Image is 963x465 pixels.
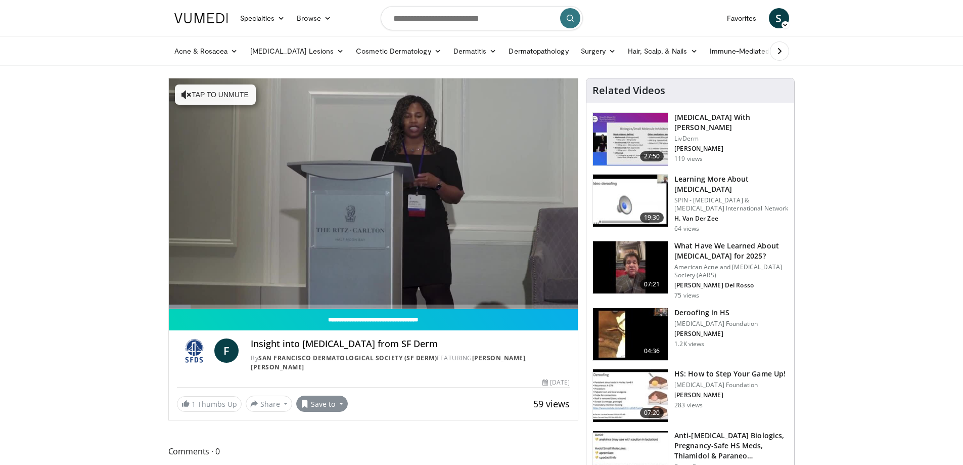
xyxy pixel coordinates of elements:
img: d5b79d01-5fd2-4d4e-84ec-31628256a259.150x105_q85_crop-smart_upscale.jpg [593,113,668,165]
a: Favorites [721,8,763,28]
a: Browse [291,8,337,28]
a: [PERSON_NAME] [472,354,526,362]
p: 64 views [674,225,699,233]
h3: What Have We Learned About [MEDICAL_DATA] for 2025? [674,241,788,261]
p: 119 views [674,155,703,163]
p: [MEDICAL_DATA] Foundation [674,381,786,389]
img: VuMedi Logo [174,13,228,23]
button: Share [246,396,293,412]
h4: Related Videos [592,84,665,97]
p: 1.2K views [674,340,704,348]
button: Tap to unmute [175,84,256,105]
h4: Insight into [MEDICAL_DATA] from SF Derm [251,339,570,350]
h3: Learning More About [MEDICAL_DATA] [674,174,788,194]
a: Specialties [234,8,291,28]
img: 177dbbf2-322c-4f61-bd4b-28c4852b1456.150x105_q85_crop-smart_upscale.jpg [593,175,668,227]
p: [PERSON_NAME] [674,330,758,338]
a: 27:50 [MEDICAL_DATA] With [PERSON_NAME] LivDerm [PERSON_NAME] 119 views [592,112,788,166]
div: By FEATURING , [251,354,570,372]
img: 9f64b29a-88ef-4441-bd7d-1daa956466a0.150x105_q85_crop-smart_upscale.jpg [593,241,668,294]
a: Dermatopathology [502,41,574,61]
span: 59 views [533,398,570,410]
p: SPIN - [MEDICAL_DATA] & [MEDICAL_DATA] International Network [674,196,788,213]
p: [PERSON_NAME] Del Rosso [674,281,788,289]
a: Hair, Scalp, & Nails [622,41,703,61]
video-js: Video Player [169,78,578,309]
p: 75 views [674,291,699,300]
span: 1 [192,399,196,409]
span: Comments 0 [168,445,579,458]
p: [PERSON_NAME] [674,145,788,153]
a: 07:20 HS: How to Step Your Game Up! [MEDICAL_DATA] Foundation [PERSON_NAME] 283 views [592,369,788,422]
h3: Anti-[MEDICAL_DATA] Biologics, Pregnancy-Safe HS Meds, Thiamidol & Paraneo… [674,431,788,461]
a: 04:36 Deroofing in HS [MEDICAL_DATA] Foundation [PERSON_NAME] 1.2K views [592,308,788,361]
p: American Acne and [MEDICAL_DATA] Society (AARS) [674,263,788,279]
a: F [214,339,239,363]
a: 19:30 Learning More About [MEDICAL_DATA] SPIN - [MEDICAL_DATA] & [MEDICAL_DATA] International Net... [592,174,788,233]
p: [PERSON_NAME] [674,391,786,399]
span: 04:36 [640,346,664,356]
a: S [769,8,789,28]
p: 283 views [674,401,703,409]
a: 07:21 What Have We Learned About [MEDICAL_DATA] for 2025? American Acne and [MEDICAL_DATA] Societ... [592,241,788,300]
a: Cosmetic Dermatology [350,41,447,61]
h3: Deroofing in HS [674,308,758,318]
a: San Francisco Dermatological Society (SF Derm) [258,354,437,362]
a: Dermatitis [447,41,503,61]
a: Surgery [575,41,622,61]
a: 1 Thumbs Up [177,396,242,412]
span: 27:50 [640,151,664,161]
a: Acne & Rosacea [168,41,244,61]
span: 07:21 [640,279,664,289]
a: [MEDICAL_DATA] Lesions [244,41,350,61]
h3: HS: How to Step Your Game Up! [674,369,786,379]
img: 0e08d91c-0f59-41fa-9d77-7ec3e4db0efe.150x105_q85_crop-smart_upscale.jpg [593,369,668,422]
p: [MEDICAL_DATA] Foundation [674,320,758,328]
p: LivDerm [674,135,788,143]
input: Search topics, interventions [381,6,583,30]
img: San Francisco Dermatological Society (SF Derm) [177,339,211,363]
a: Immune-Mediated [704,41,786,61]
img: 6c8a7892-2413-4cdc-b829-926d5ede0e90.150x105_q85_crop-smart_upscale.jpg [593,308,668,361]
button: Save to [296,396,348,412]
span: 19:30 [640,213,664,223]
p: H. Van Der Zee [674,215,788,223]
span: 07:20 [640,408,664,418]
div: [DATE] [542,378,570,387]
h3: [MEDICAL_DATA] With [PERSON_NAME] [674,112,788,133]
a: [PERSON_NAME] [251,363,304,371]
